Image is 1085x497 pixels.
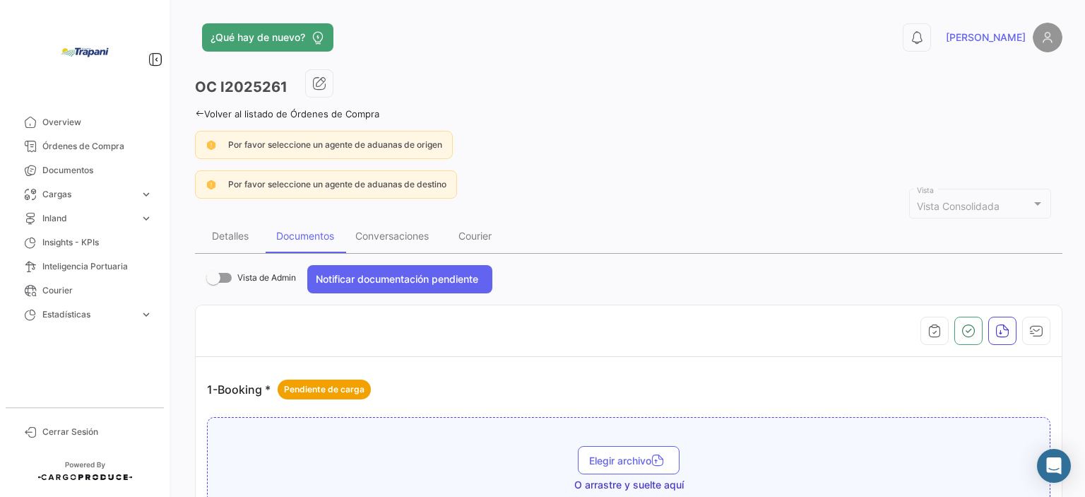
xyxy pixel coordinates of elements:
[49,17,120,88] img: bd005829-9598-4431-b544-4b06bbcd40b2.jpg
[11,255,158,279] a: Inteligencia Portuaria
[140,188,153,201] span: expand_more
[1033,23,1062,52] img: placeholder-user.png
[42,426,153,438] span: Cerrar Sesión
[42,188,134,201] span: Cargas
[42,308,134,321] span: Estadísticas
[11,230,158,255] a: Insights - KPIs
[42,236,153,249] span: Insights - KPIs
[42,164,153,177] span: Documentos
[11,279,158,303] a: Courier
[917,200,1000,212] mat-select-trigger: Vista Consolidada
[212,230,249,242] div: Detalles
[946,30,1026,45] span: [PERSON_NAME]
[276,230,334,242] div: Documentos
[574,478,684,492] span: O arrastre y suelte aquí
[42,116,153,129] span: Overview
[140,308,153,321] span: expand_more
[589,455,668,467] span: Elegir archivo
[458,230,492,242] div: Courier
[237,269,296,286] span: Vista de Admin
[42,212,134,225] span: Inland
[284,383,364,396] span: Pendiente de carga
[11,158,158,182] a: Documentos
[228,179,446,189] span: Por favor seleccione un agente de aduanas de destino
[355,230,429,242] div: Conversaciones
[228,139,442,150] span: Por favor seleccione un agente de aduanas de origen
[42,284,153,297] span: Courier
[1037,449,1071,483] div: Abrir Intercom Messenger
[578,446,680,474] button: Elegir archivo
[207,380,371,399] p: 1-Booking *
[140,212,153,225] span: expand_more
[11,134,158,158] a: Órdenes de Compra
[11,110,158,134] a: Overview
[307,265,492,293] button: Notificar documentación pendiente
[42,140,153,153] span: Órdenes de Compra
[42,260,153,273] span: Inteligencia Portuaria
[195,108,379,119] a: Volver al listado de Órdenes de Compra
[202,23,333,52] button: ¿Qué hay de nuevo?
[211,30,305,45] span: ¿Qué hay de nuevo?
[195,77,287,97] h3: OC I2025261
